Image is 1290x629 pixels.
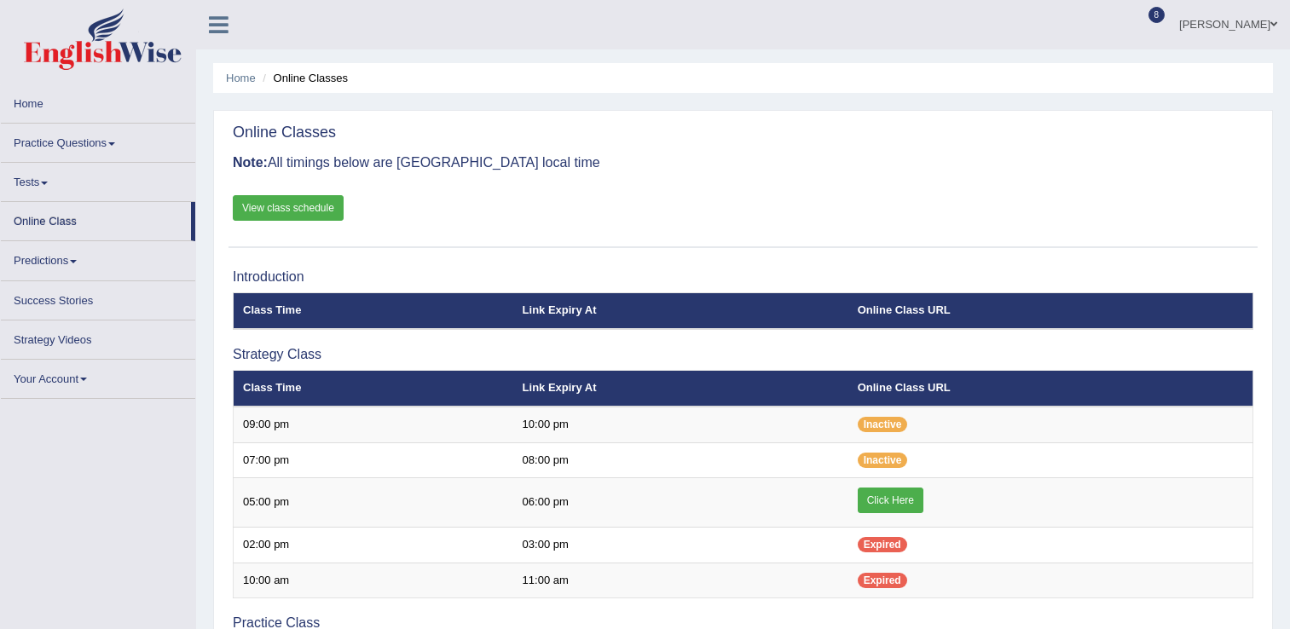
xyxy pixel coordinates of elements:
li: Online Classes [258,70,348,86]
td: 03:00 pm [513,528,848,563]
td: 05:00 pm [234,478,513,528]
td: 11:00 am [513,563,848,598]
h3: Introduction [233,269,1253,285]
a: Home [1,84,195,118]
a: Strategy Videos [1,320,195,354]
a: Your Account [1,360,195,393]
b: Note: [233,155,268,170]
a: Home [226,72,256,84]
td: 08:00 pm [513,442,848,478]
th: Class Time [234,371,513,407]
th: Link Expiry At [513,293,848,329]
span: Inactive [858,453,908,468]
th: Class Time [234,293,513,329]
th: Online Class URL [848,293,1253,329]
td: 07:00 pm [234,442,513,478]
a: Predictions [1,241,195,274]
td: 02:00 pm [234,528,513,563]
h2: Online Classes [233,124,336,141]
td: 06:00 pm [513,478,848,528]
td: 10:00 am [234,563,513,598]
th: Online Class URL [848,371,1253,407]
a: View class schedule [233,195,344,221]
a: Tests [1,163,195,196]
td: 10:00 pm [513,407,848,442]
a: Click Here [858,488,923,513]
th: Link Expiry At [513,371,848,407]
a: Success Stories [1,281,195,314]
h3: All timings below are [GEOGRAPHIC_DATA] local time [233,155,1253,170]
span: Expired [858,573,907,588]
span: 8 [1148,7,1166,23]
td: 09:00 pm [234,407,513,442]
span: Inactive [858,417,908,432]
a: Practice Questions [1,124,195,157]
h3: Strategy Class [233,347,1253,362]
a: Online Class [1,202,191,235]
span: Expired [858,537,907,552]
